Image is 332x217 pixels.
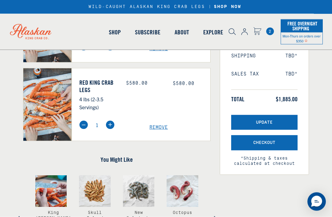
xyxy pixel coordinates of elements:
img: Octopus on parchment paper. [167,176,198,207]
a: Cart [266,28,274,35]
span: Shipping Notice Icon [305,39,307,43]
a: Remove [149,125,210,130]
a: Cart [253,27,261,36]
span: $580.00 [173,81,194,86]
span: *Shipping & taxes calculated at checkout [231,150,298,166]
strong: SHOP NOW [214,4,241,9]
a: Shop [102,15,128,50]
img: King Crab Knuckles [35,176,67,207]
img: minus [79,121,88,129]
span: Total [231,95,244,103]
span: Checkout [253,140,275,145]
img: account [241,29,248,35]
a: Red King Crab Legs [79,79,117,94]
h4: You Might Like [23,156,211,163]
span: Mon-Thurs on orders over $350 [283,34,321,43]
img: Caledonia blue prawns on parchment paper [123,176,154,207]
span: Shipping [231,53,256,59]
button: Checkout [231,135,298,150]
div: Messenger Dummy Widget [307,192,326,211]
span: Free Overnight Shipping [286,19,317,33]
span: $1,885.00 [276,95,298,103]
img: search [229,29,236,35]
img: Red King Crab Legs - 4 lbs (2-3.5 Servings) [23,68,71,141]
a: About [168,15,196,50]
span: 2 [266,28,274,35]
span: Sales Tax [231,71,259,77]
a: SHOP NOW [212,4,243,10]
a: Explore [196,15,230,50]
img: Alaskan King Crab Co. logo [3,17,58,46]
img: plus [106,121,114,129]
p: 4 lbs (2-3.5 Servings) [79,95,117,111]
div: $580.00 [126,80,164,86]
button: Update [231,115,298,130]
a: Subscribe [128,15,168,50]
img: Skull Island Prawns [79,176,110,207]
span: Update [256,120,273,125]
div: WILD-CAUGHT ALASKAN KING CRAB LEGS | [89,4,243,10]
